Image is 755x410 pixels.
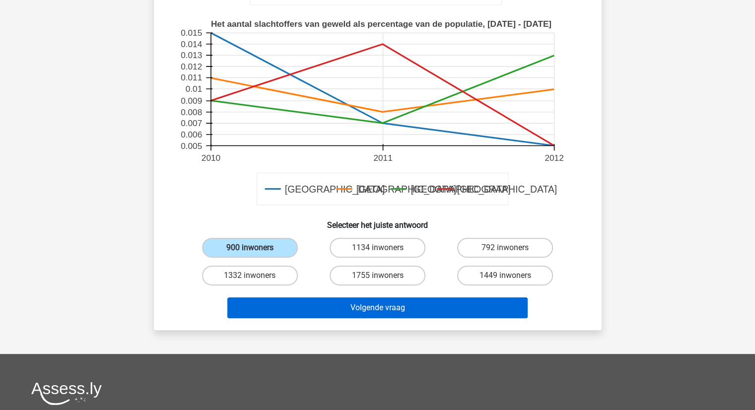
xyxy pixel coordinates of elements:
[411,184,510,195] text: [GEOGRAPHIC_DATA]
[202,238,298,258] label: 900 inwoners
[181,73,202,83] text: 0.011
[330,238,425,258] label: 1134 inwoners
[457,266,553,285] label: 1449 inwoners
[545,153,563,163] text: 2012
[201,153,220,163] text: 2010
[31,382,102,405] img: Assessly logo
[457,184,556,195] text: [GEOGRAPHIC_DATA]
[330,266,425,285] label: 1755 inwoners
[181,107,202,117] text: 0.008
[181,96,202,106] text: 0.009
[210,19,551,29] text: Het aantal slachtoffers van geweld als percentage van de populatie, [DATE] - [DATE]
[181,118,202,128] text: 0.007
[181,28,202,38] text: 0.015
[185,84,202,94] text: 0.01
[202,266,298,285] label: 1332 inwoners
[181,39,202,49] text: 0.014
[284,184,384,195] text: [GEOGRAPHIC_DATA]
[373,153,392,163] text: 2011
[181,130,202,139] text: 0.006
[170,212,586,230] h6: Selecteer het juiste antwoord
[181,62,202,71] text: 0.012
[356,184,456,195] text: [GEOGRAPHIC_DATA]
[227,297,528,318] button: Volgende vraag
[457,238,553,258] label: 792 inwoners
[181,50,202,60] text: 0.013
[181,141,202,151] text: 0.005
